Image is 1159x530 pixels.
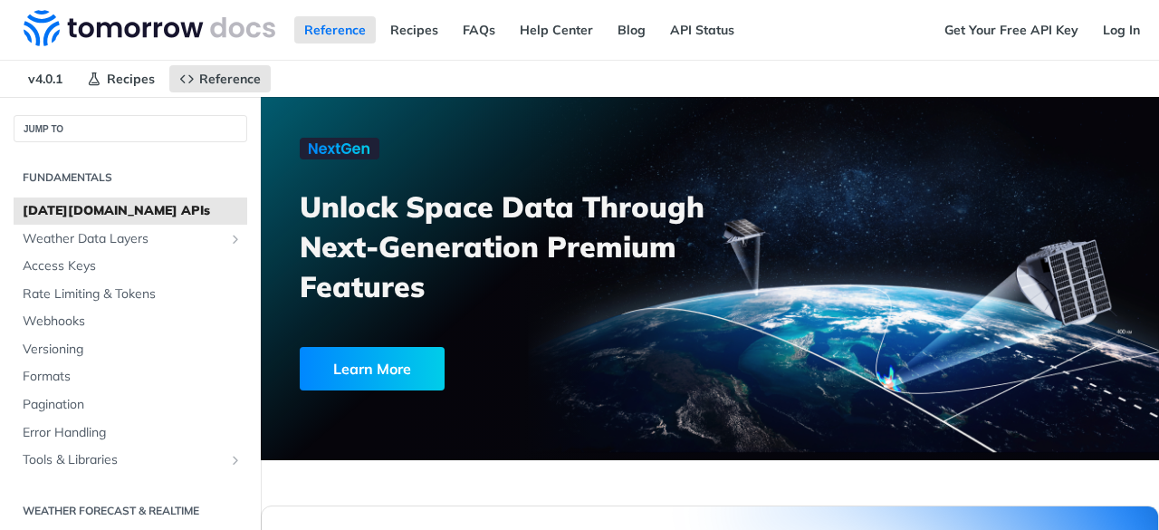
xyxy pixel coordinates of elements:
[300,347,644,390] a: Learn More
[14,115,247,142] button: JUMP TO
[300,187,730,306] h3: Unlock Space Data Through Next-Generation Premium Features
[18,65,72,92] span: v4.0.1
[14,308,247,335] a: Webhooks
[24,10,275,46] img: Tomorrow.io Weather API Docs
[14,226,247,253] a: Weather Data LayersShow subpages for Weather Data Layers
[23,202,243,220] span: [DATE][DOMAIN_NAME] APIs
[169,65,271,92] a: Reference
[510,16,603,43] a: Help Center
[23,368,243,386] span: Formats
[23,451,224,469] span: Tools & Libraries
[453,16,505,43] a: FAQs
[608,16,656,43] a: Blog
[14,503,247,519] h2: Weather Forecast & realtime
[23,341,243,359] span: Versioning
[23,230,224,248] span: Weather Data Layers
[1093,16,1150,43] a: Log In
[23,396,243,414] span: Pagination
[107,71,155,87] span: Recipes
[14,447,247,474] a: Tools & LibrariesShow subpages for Tools & Libraries
[300,347,445,390] div: Learn More
[23,424,243,442] span: Error Handling
[380,16,448,43] a: Recipes
[14,363,247,390] a: Formats
[23,313,243,331] span: Webhooks
[660,16,744,43] a: API Status
[77,65,165,92] a: Recipes
[228,232,243,246] button: Show subpages for Weather Data Layers
[934,16,1088,43] a: Get Your Free API Key
[14,281,247,308] a: Rate Limiting & Tokens
[14,391,247,419] a: Pagination
[14,253,247,280] a: Access Keys
[199,71,261,87] span: Reference
[14,336,247,363] a: Versioning
[228,453,243,467] button: Show subpages for Tools & Libraries
[23,285,243,304] span: Rate Limiting & Tokens
[294,16,376,43] a: Reference
[14,198,247,225] a: [DATE][DOMAIN_NAME] APIs
[23,257,243,275] span: Access Keys
[14,169,247,186] h2: Fundamentals
[300,138,379,159] img: NextGen
[14,419,247,447] a: Error Handling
